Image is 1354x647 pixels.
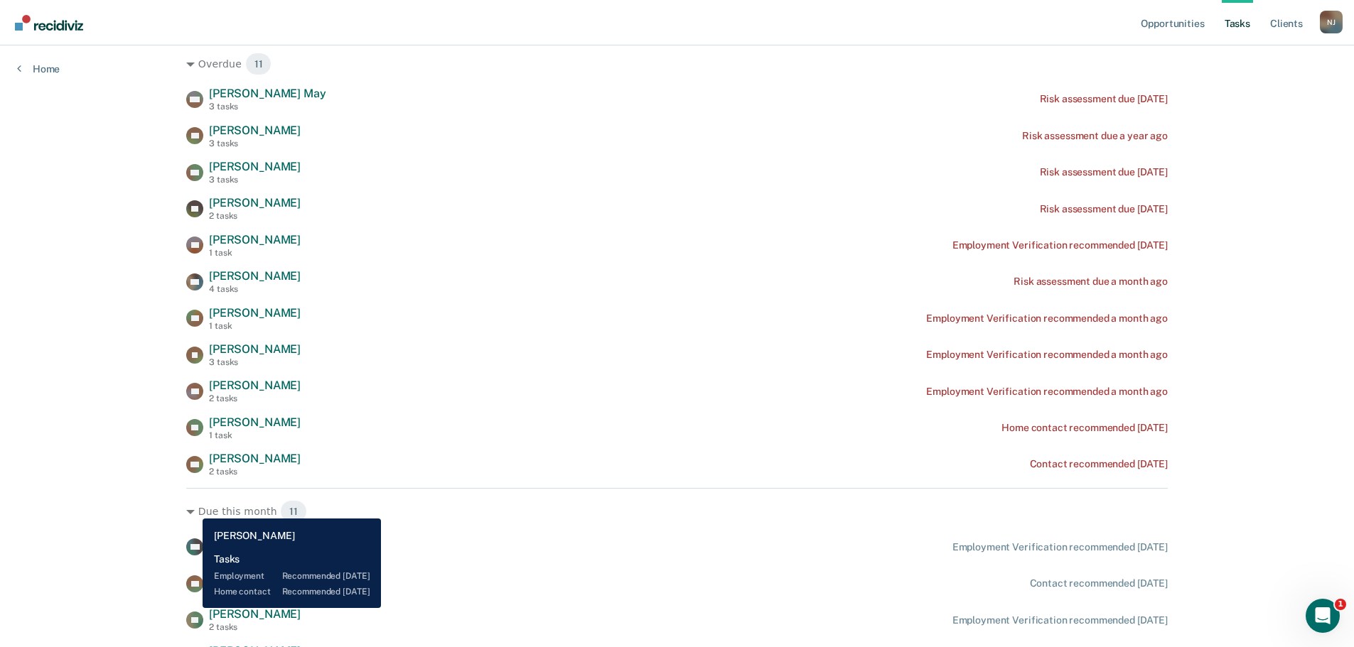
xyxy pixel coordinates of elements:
[952,541,1168,553] div: Employment Verification recommended [DATE]
[17,62,60,75] a: Home
[186,53,1168,75] div: Overdue 11
[209,87,326,100] span: [PERSON_NAME] May
[1014,276,1168,288] div: Risk assessment due a month ago
[926,312,1167,325] div: Employment Verification recommended a month ago
[209,269,301,283] span: [PERSON_NAME]
[209,248,301,258] div: 1 task
[926,349,1167,361] div: Employment Verification recommended a month ago
[1040,203,1168,215] div: Risk assessment due [DATE]
[1306,599,1340,633] iframe: Intercom live chat
[209,284,301,294] div: 4 tasks
[209,571,301,585] span: [PERSON_NAME]
[209,342,301,356] span: [PERSON_NAME]
[1030,458,1168,470] div: Contact recommended [DATE]
[209,586,301,596] div: 1 task
[952,239,1168,251] div: Employment Verification recommended [DATE]
[209,321,301,331] div: 1 task
[209,306,301,320] span: [PERSON_NAME]
[209,102,326,112] div: 3 tasks
[280,500,307,523] span: 11
[209,549,301,559] div: 3 tasks
[209,430,301,440] div: 1 task
[209,467,301,477] div: 2 tasks
[209,124,301,137] span: [PERSON_NAME]
[1040,93,1168,105] div: Risk assessment due [DATE]
[209,452,301,465] span: [PERSON_NAME]
[1335,599,1346,610] span: 1
[209,233,301,246] span: [PERSON_NAME]
[209,357,301,367] div: 3 tasks
[209,622,301,632] div: 2 tasks
[926,386,1167,398] div: Employment Verification recommended a month ago
[209,211,301,221] div: 2 tasks
[1022,130,1168,142] div: Risk assessment due a year ago
[1001,422,1168,434] div: Home contact recommended [DATE]
[1320,11,1343,33] button: Profile dropdown button
[1030,577,1168,589] div: Contact recommended [DATE]
[209,138,301,148] div: 3 tasks
[209,393,301,403] div: 2 tasks
[209,607,301,621] span: [PERSON_NAME]
[245,53,272,75] span: 11
[1320,11,1343,33] div: N J
[952,614,1168,626] div: Employment Verification recommended [DATE]
[1040,166,1168,178] div: Risk assessment due [DATE]
[15,15,83,31] img: Recidiviz
[209,175,301,185] div: 3 tasks
[209,196,301,210] span: [PERSON_NAME]
[209,379,301,392] span: [PERSON_NAME]
[209,160,301,173] span: [PERSON_NAME]
[209,534,301,548] span: [PERSON_NAME]
[209,415,301,429] span: [PERSON_NAME]
[186,500,1168,523] div: Due this month 11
